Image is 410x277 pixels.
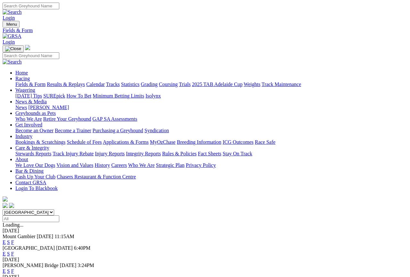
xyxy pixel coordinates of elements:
a: Fields & Form [15,82,45,87]
input: Select date [3,215,59,222]
a: [PERSON_NAME] [28,105,69,110]
span: Mount Gambier [3,234,36,239]
a: [DATE] Tips [15,93,42,99]
div: About [15,162,407,168]
a: Injury Reports [95,151,125,156]
a: Retire Your Greyhound [43,116,91,122]
a: Applications & Forms [103,139,149,145]
a: Chasers Restaurant & Function Centre [57,174,136,179]
span: Menu [6,22,17,27]
a: S [7,239,10,245]
a: Careers [111,162,127,168]
a: Fact Sheets [198,151,221,156]
a: E [3,239,6,245]
a: Track Maintenance [262,82,301,87]
a: Stewards Reports [15,151,51,156]
div: Wagering [15,93,407,99]
a: Integrity Reports [126,151,161,156]
a: Tracks [106,82,120,87]
a: MyOzChase [150,139,176,145]
span: 6:40PM [74,245,91,251]
span: [PERSON_NAME] Bridge [3,263,59,268]
a: Fields & Form [3,28,407,33]
div: Care & Integrity [15,151,407,157]
div: Get Involved [15,128,407,134]
span: [DATE] [60,263,77,268]
a: Statistics [121,82,140,87]
a: Track Injury Rebate [53,151,94,156]
a: S [7,268,10,274]
span: [DATE] [56,245,73,251]
a: Wagering [15,87,35,93]
a: Racing [15,76,30,81]
a: Schedule of Fees [67,139,102,145]
a: S [7,251,10,256]
a: Weights [244,82,260,87]
a: ICG Outcomes [223,139,253,145]
img: Search [3,59,22,65]
a: Purchasing a Greyhound [93,128,143,133]
a: Trials [179,82,191,87]
input: Search [3,3,59,9]
a: Bookings & Scratchings [15,139,65,145]
a: Login [3,15,15,21]
a: Become a Trainer [55,128,91,133]
a: Isolynx [145,93,161,99]
div: Racing [15,82,407,87]
span: [GEOGRAPHIC_DATA] [3,245,55,251]
div: Industry [15,139,407,145]
a: Minimum Betting Limits [93,93,144,99]
a: Syndication [144,128,169,133]
div: Bar & Dining [15,174,407,180]
img: GRSA [3,33,21,39]
a: 2025 TAB Adelaide Cup [192,82,242,87]
button: Toggle navigation [3,21,20,28]
a: About [15,157,28,162]
a: E [3,268,6,274]
a: Who We Are [128,162,155,168]
a: Strategic Plan [156,162,184,168]
a: News & Media [15,99,47,104]
a: Who We Are [15,116,42,122]
div: [DATE] [3,257,407,263]
a: F [11,268,14,274]
a: Bar & Dining [15,168,44,174]
a: Race Safe [255,139,275,145]
a: Vision and Values [56,162,93,168]
a: We Love Our Dogs [15,162,55,168]
a: Grading [141,82,158,87]
a: Calendar [86,82,105,87]
a: History [94,162,110,168]
a: News [15,105,27,110]
img: logo-grsa-white.png [3,196,8,202]
img: Close [5,46,21,51]
div: News & Media [15,105,407,110]
a: Industry [15,134,32,139]
a: Login [3,39,15,45]
a: Care & Integrity [15,145,49,151]
div: Greyhounds as Pets [15,116,407,122]
a: Get Involved [15,122,42,127]
img: logo-grsa-white.png [25,45,30,50]
button: Toggle navigation [3,45,24,52]
span: 11:15AM [54,234,74,239]
a: Breeding Information [177,139,221,145]
a: Privacy Policy [186,162,216,168]
a: E [3,251,6,256]
a: Home [15,70,28,75]
a: Cash Up Your Club [15,174,55,179]
span: Loading... [3,222,23,228]
a: Become an Owner [15,128,53,133]
img: twitter.svg [9,203,14,208]
img: Search [3,9,22,15]
input: Search [3,52,59,59]
a: Coursing [159,82,178,87]
span: [DATE] [37,234,53,239]
a: F [11,251,14,256]
div: [DATE] [3,228,407,234]
a: F [11,239,14,245]
a: Stay On Track [223,151,252,156]
a: Rules & Policies [162,151,197,156]
a: How To Bet [67,93,92,99]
